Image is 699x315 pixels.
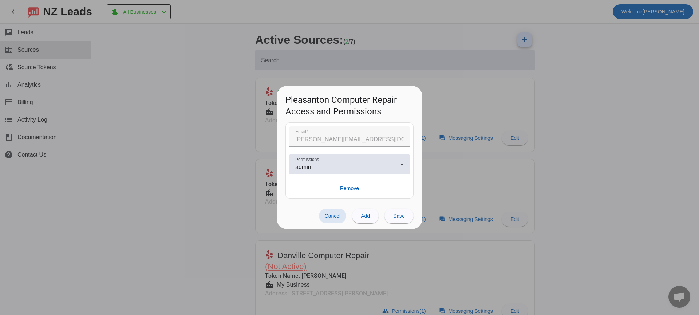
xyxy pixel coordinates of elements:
span: admin [295,164,311,170]
span: Remove [340,185,359,192]
span: Save [393,213,405,219]
span: Cancel [325,213,341,219]
button: Add [352,209,379,223]
mat-label: Permissions [295,157,319,162]
button: Save [384,209,414,223]
button: Cancel [319,209,347,223]
mat-label: Email [295,130,306,134]
span: Add [361,213,370,219]
h1: Pleasanton Computer Repair Access and Permissions [277,86,422,122]
button: Remove [289,182,410,195]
